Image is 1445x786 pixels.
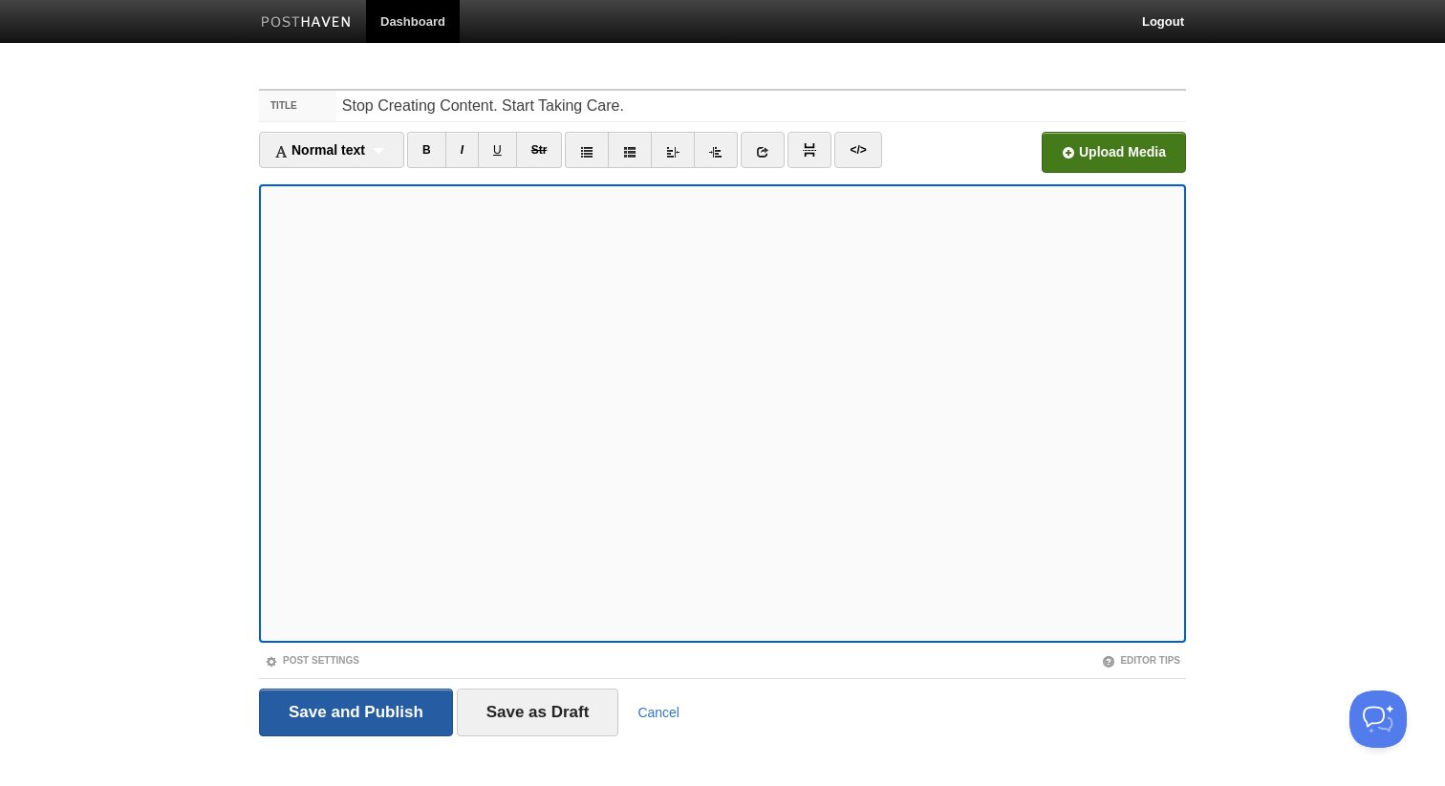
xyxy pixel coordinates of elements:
[478,132,517,168] a: U
[261,16,352,31] img: Posthaven-bar
[274,142,365,158] span: Normal text
[259,689,453,736] input: Save and Publish
[445,132,479,168] a: I
[1349,690,1407,748] iframe: Help Scout Beacon - Open
[457,689,619,736] input: Save as Draft
[259,91,336,121] label: Title
[803,143,816,157] img: pagebreak-icon.png
[1102,655,1180,666] a: Editor Tips
[637,705,679,720] a: Cancel
[531,143,548,157] del: Str
[265,655,359,666] a: Post Settings
[834,132,881,168] a: </>
[516,132,563,168] a: Str
[407,132,446,168] a: B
